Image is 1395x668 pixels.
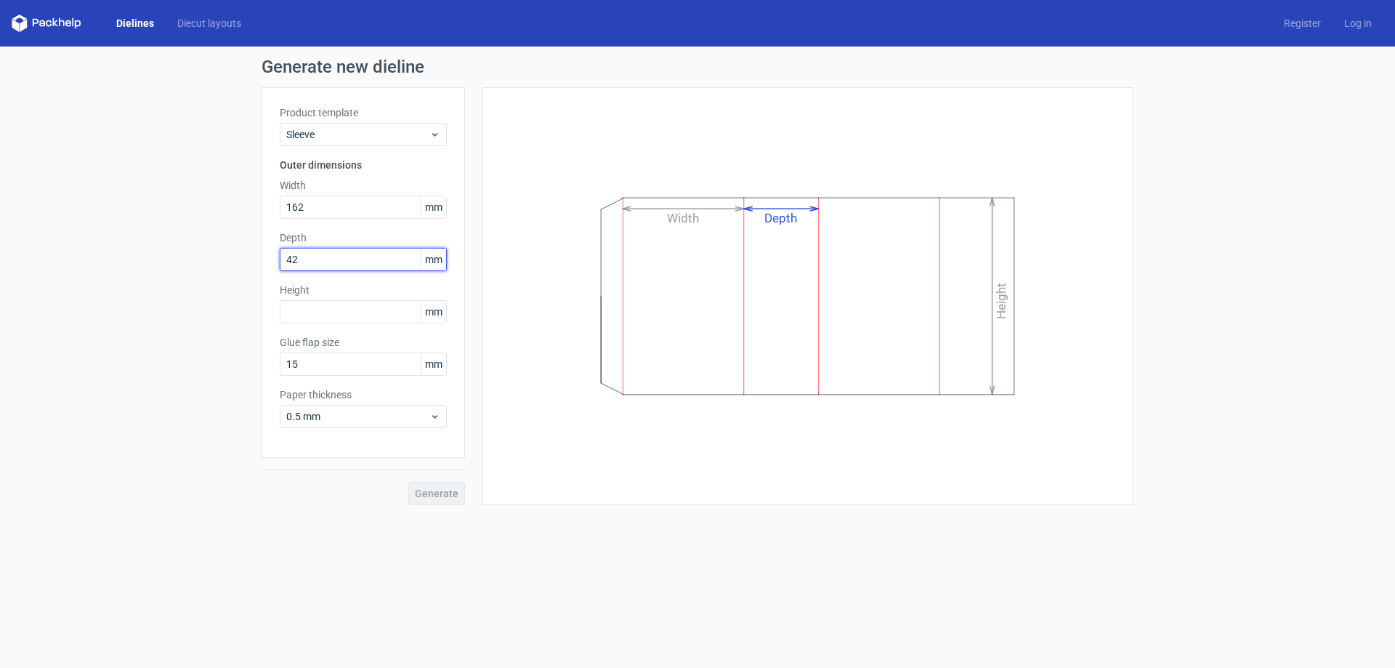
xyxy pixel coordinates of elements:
[421,353,446,375] span: mm
[280,387,447,402] label: Paper thickness
[280,158,447,172] h3: Outer dimensions
[166,16,253,31] a: Diecut layouts
[421,196,446,218] span: mm
[1272,16,1333,31] a: Register
[995,283,1009,319] text: Height
[421,249,446,270] span: mm
[280,230,447,245] label: Depth
[286,127,429,142] span: Sleeve
[280,335,447,350] label: Glue flap size
[262,58,1133,76] h1: Generate new dieline
[765,211,798,225] text: Depth
[105,16,166,31] a: Dielines
[280,283,447,297] label: Height
[280,178,447,193] label: Width
[286,409,429,424] span: 0.5 mm
[280,105,447,120] label: Product template
[668,211,700,225] text: Width
[421,301,446,323] span: mm
[1333,16,1383,31] a: Log in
